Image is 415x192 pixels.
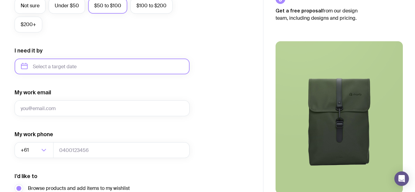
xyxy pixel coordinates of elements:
p: from our design team, including designs and pricing. [276,7,367,22]
label: My work email [15,89,51,96]
span: Browse products and add items to my wishlist [28,185,130,192]
label: I’d like to [15,173,37,180]
input: Select a target date [15,59,190,74]
strong: Get a free proposal [276,8,322,13]
span: +61 [21,142,30,158]
input: you@email.com [15,100,190,116]
div: Search for option [15,142,53,158]
input: Search for option [30,142,39,158]
div: Open Intercom Messenger [394,171,409,186]
label: I need it by [15,47,43,54]
label: My work phone [15,131,53,138]
input: 0400123456 [53,142,190,158]
label: $200+ [15,17,42,32]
